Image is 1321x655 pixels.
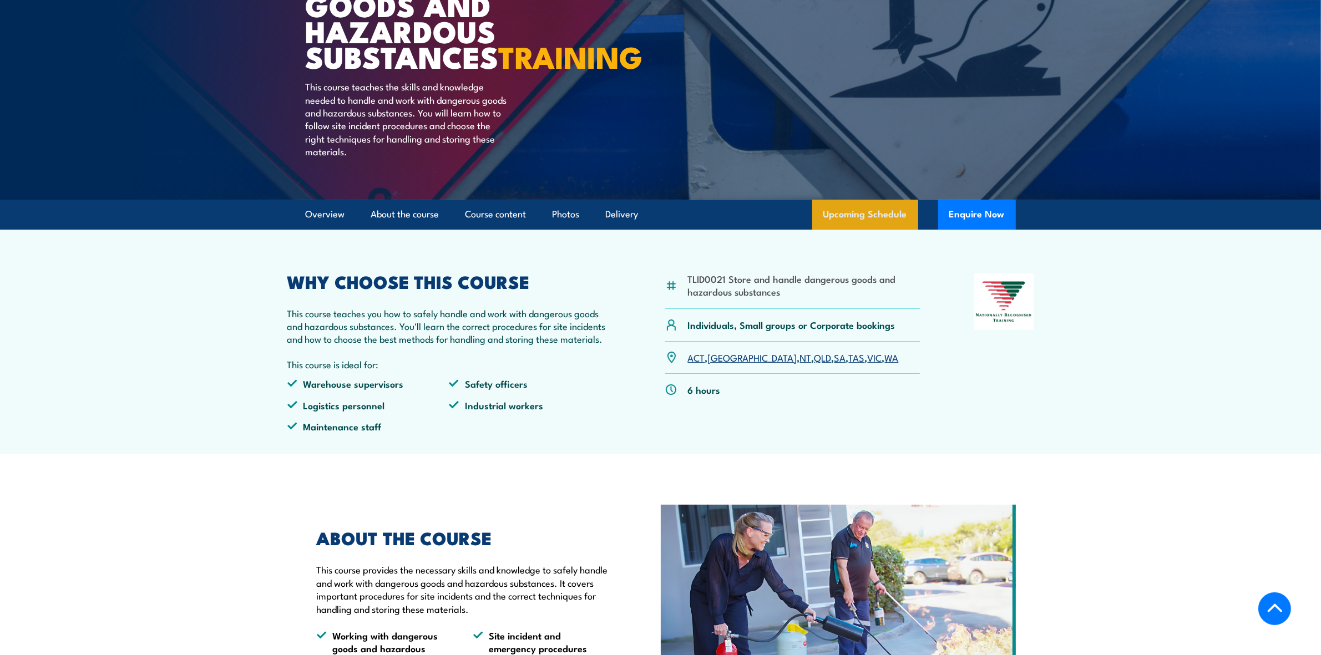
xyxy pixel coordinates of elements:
[812,200,918,230] a: Upcoming Schedule
[287,420,449,433] li: Maintenance staff
[688,383,721,396] p: 6 hours
[306,200,345,229] a: Overview
[885,351,899,364] a: WA
[449,377,611,390] li: Safety officers
[938,200,1016,230] button: Enquire Now
[688,272,920,298] li: TLID0021 Store and handle dangerous goods and hazardous substances
[800,351,812,364] a: NT
[317,530,610,545] h2: ABOUT THE COURSE
[449,399,611,412] li: Industrial workers
[814,351,832,364] a: QLD
[371,200,439,229] a: About the course
[688,351,705,364] a: ACT
[553,200,580,229] a: Photos
[317,563,610,615] p: This course provides the necessary skills and knowledge to safely handle and work with dangerous ...
[868,351,882,364] a: VIC
[287,358,611,370] p: This course is ideal for:
[974,273,1034,330] img: Nationally Recognised Training logo.
[708,351,797,364] a: [GEOGRAPHIC_DATA]
[287,273,611,289] h2: WHY CHOOSE THIS COURSE
[287,399,449,412] li: Logistics personnel
[688,318,895,331] p: Individuals, Small groups or Corporate bookings
[499,33,643,79] strong: TRAINING
[287,377,449,390] li: Warehouse supervisors
[834,351,846,364] a: SA
[849,351,865,364] a: TAS
[465,200,527,229] a: Course content
[287,307,611,346] p: This course teaches you how to safely handle and work with dangerous goods and hazardous substanc...
[306,80,508,158] p: This course teaches the skills and knowledge needed to handle and work with dangerous goods and h...
[688,351,899,364] p: , , , , , , ,
[606,200,639,229] a: Delivery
